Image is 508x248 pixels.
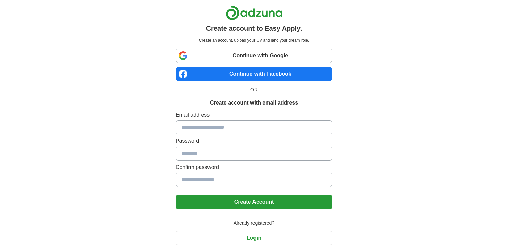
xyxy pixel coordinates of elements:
[176,111,332,119] label: Email address
[176,163,332,171] label: Confirm password
[176,137,332,145] label: Password
[246,86,262,93] span: OR
[210,99,298,107] h1: Create account with email address
[176,195,332,209] button: Create Account
[177,37,331,43] p: Create an account, upload your CV and land your dream role.
[230,220,278,227] span: Already registered?
[176,67,332,81] a: Continue with Facebook
[176,235,332,241] a: Login
[206,23,302,33] h1: Create account to Easy Apply.
[226,5,283,20] img: Adzuna logo
[176,231,332,245] button: Login
[176,49,332,63] a: Continue with Google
